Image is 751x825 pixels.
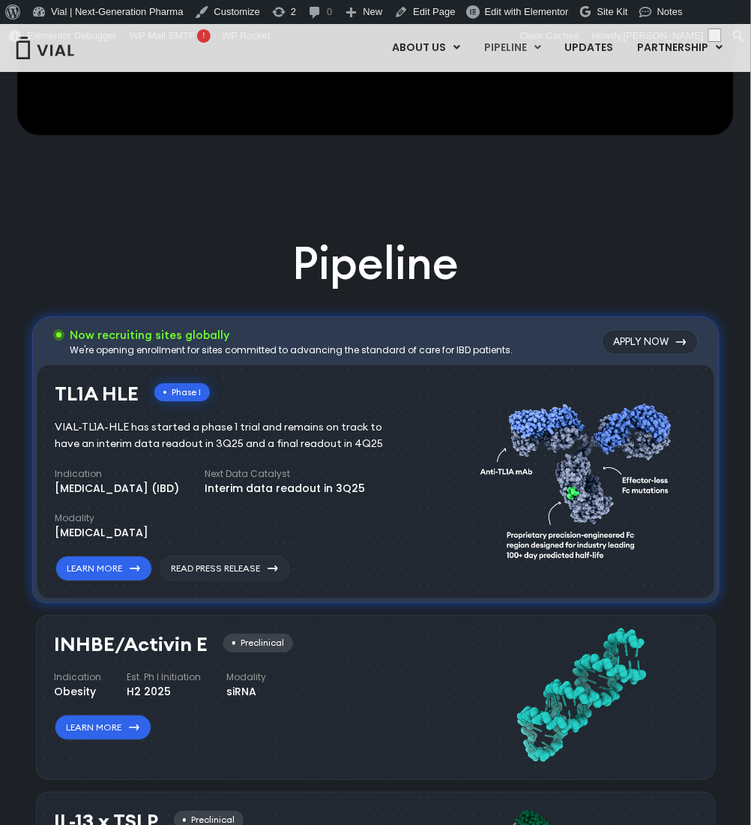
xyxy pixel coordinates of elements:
div: Preclinical [223,634,293,652]
a: ABOUT USMenu Toggle [380,35,471,61]
a: Learn More [55,556,152,581]
div: VIAL-TL1A-HLE has started a phase 1 trial and remains on track to have an interim data readout in... [55,419,405,452]
h4: Modality [227,670,267,684]
a: PIPELINEMenu Toggle [472,35,552,61]
div: [MEDICAL_DATA] (IBD) [55,481,180,496]
span: ! [197,29,211,43]
div: siRNA [227,684,267,700]
h4: Modality [55,511,149,525]
h3: INHBE/Activin E [55,634,208,655]
span: Site Kit [597,6,628,17]
h4: Est. Ph I Initiation [127,670,202,684]
h4: Indication [55,670,102,684]
span: [PERSON_NAME] [624,30,704,41]
a: Howdy, [587,24,728,48]
h3: TL1A HLE [55,383,139,405]
a: Apply Now [602,329,699,355]
h4: Next Data Catalyst [205,467,366,481]
div: H2 2025 [127,684,202,700]
div: Clear Caches [513,24,587,48]
a: WP Rocket [217,24,277,48]
h4: Indication [55,467,180,481]
h3: Now recruiting sites globally [70,327,513,343]
div: Interim data readout in 3Q25 [205,481,366,496]
img: TL1A antibody diagram. [480,376,681,582]
div: [MEDICAL_DATA] [55,525,149,541]
div: We're opening enrollment for sites committed to advancing the standard of care for IBD patients. [70,343,513,357]
div: Obesity [55,684,102,700]
a: WP Mail SMTP [124,24,217,48]
a: Read Press Release [160,556,290,581]
div: Phase I [154,383,210,402]
span: Edit with Elementor [485,6,569,17]
h2: Pipeline [292,232,459,294]
a: Learn More [55,715,151,740]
